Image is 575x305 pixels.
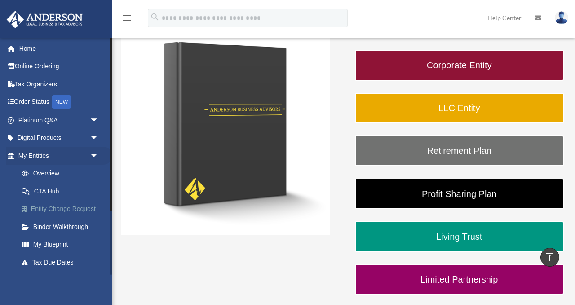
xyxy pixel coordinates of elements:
[13,253,112,271] a: Tax Due Dates
[13,236,112,254] a: My Blueprint
[355,221,564,252] a: Living Trust
[555,11,568,24] img: User Pic
[6,93,112,112] a: Order StatusNEW
[121,13,132,23] i: menu
[13,165,112,183] a: Overview
[52,95,71,109] div: NEW
[13,182,112,200] a: CTA Hub
[6,58,112,76] a: Online Ordering
[355,93,564,123] a: LLC Entity
[90,111,108,130] span: arrow_drop_down
[121,16,132,23] a: menu
[150,12,160,22] i: search
[6,129,112,147] a: Digital Productsarrow_drop_down
[540,248,559,267] a: vertical_align_top
[4,11,85,28] img: Anderson Advisors Platinum Portal
[6,111,112,129] a: Platinum Q&Aarrow_drop_down
[90,147,108,165] span: arrow_drop_down
[13,218,108,236] a: Binder Walkthrough
[544,251,555,262] i: vertical_align_top
[355,135,564,166] a: Retirement Plan
[355,50,564,81] a: Corporate Entity
[6,40,112,58] a: Home
[355,179,564,209] a: Profit Sharing Plan
[90,271,108,290] span: arrow_drop_down
[90,129,108,148] span: arrow_drop_down
[6,271,112,289] a: My [PERSON_NAME] Teamarrow_drop_down
[6,75,112,93] a: Tax Organizers
[355,264,564,295] a: Limited Partnership
[6,147,112,165] a: My Entitiesarrow_drop_down
[13,200,112,218] a: Entity Change Request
